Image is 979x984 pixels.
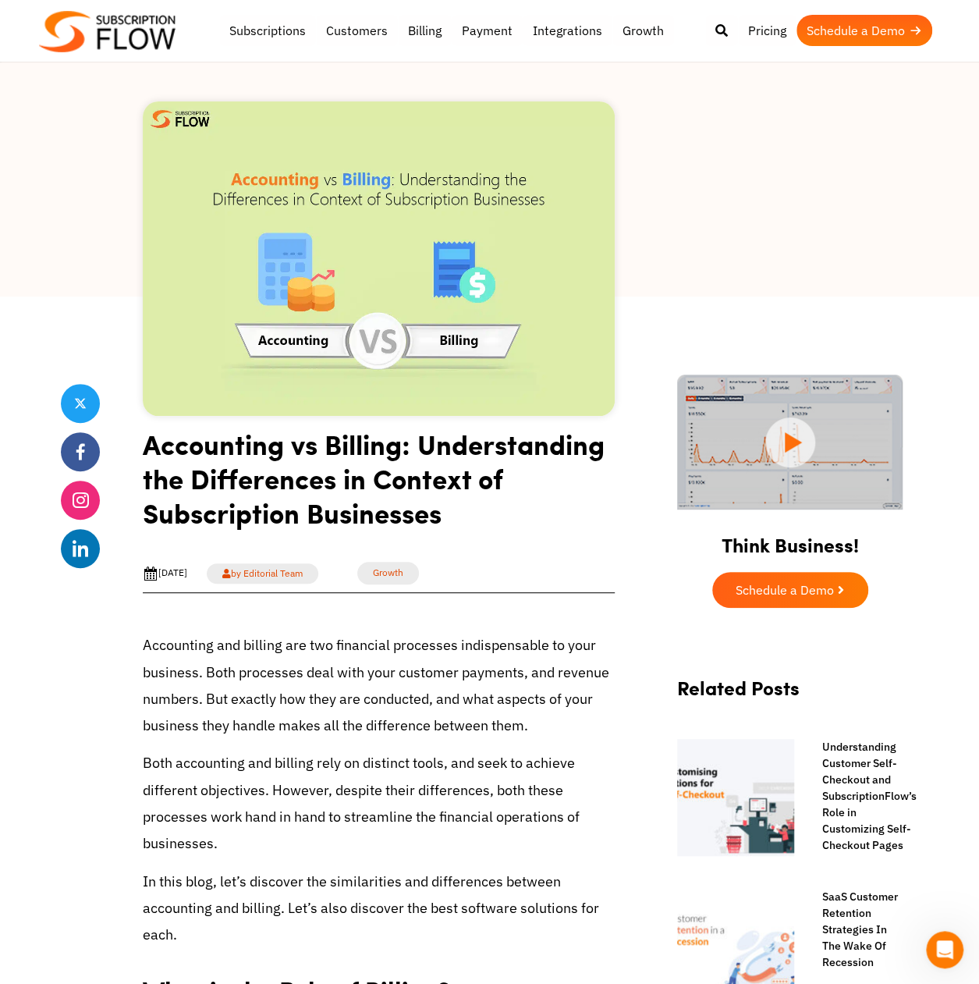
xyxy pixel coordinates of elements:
[357,562,419,584] a: Growth
[712,572,868,608] a: Schedule a Demo
[316,15,398,46] a: Customers
[143,566,187,581] div: [DATE]
[219,15,316,46] a: Subscriptions
[662,514,919,564] h2: Think Business!
[926,931,963,968] iframe: Intercom live chat
[143,869,615,949] p: In this blog, let’s discover the similarities and differences between accounting and billing. Let...
[143,632,615,739] p: Accounting and billing are two financial processes indispensable to your business. Both processes...
[738,15,796,46] a: Pricing
[207,563,318,584] a: by Editorial Team
[523,15,612,46] a: Integrations
[398,15,452,46] a: Billing
[736,584,834,596] span: Schedule a Demo
[677,739,794,856] img: Customer self checkout
[677,375,903,510] img: intro video
[677,677,903,715] h2: Related Posts
[807,889,903,971] a: SaaS Customer Retention Strategies In The Wake Of Recession
[807,739,903,854] a: Understanding Customer Self-Checkout and SubscriptionFlow’s Role in Customizing Self-Checkout Pages
[143,101,615,416] img: Accounting vs Billing
[39,11,176,52] img: Subscriptionflow
[796,15,932,46] a: Schedule a Demo
[452,15,523,46] a: Payment
[143,750,615,857] p: Both accounting and billing rely on distinct tools, and seek to achieve different objectives. How...
[143,427,615,542] h1: Accounting vs Billing: Understanding the Differences in Context of Subscription Businesses
[612,15,674,46] a: Growth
